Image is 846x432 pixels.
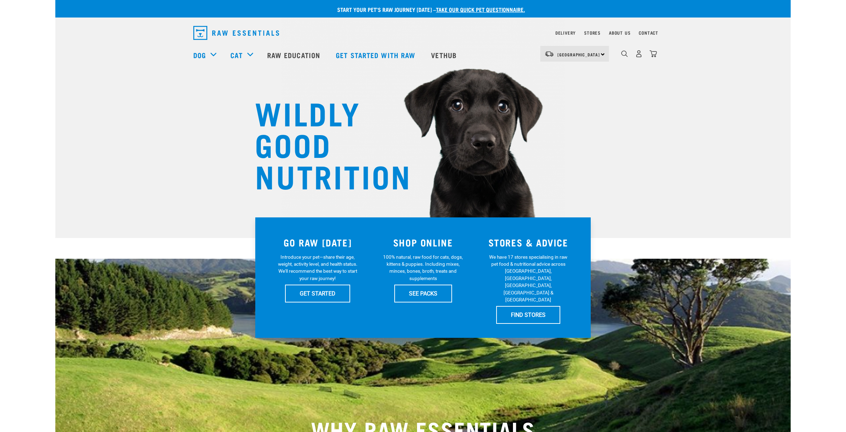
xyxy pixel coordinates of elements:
img: home-icon@2x.png [650,50,657,57]
h3: STORES & ADVICE [480,237,577,248]
a: Stores [584,32,601,34]
img: Raw Essentials Logo [193,26,279,40]
p: Start your pet’s raw journey [DATE] – [61,5,796,14]
p: 100% natural, raw food for cats, dogs, kittens & puppies. Including mixes, minces, bones, broth, ... [382,253,464,282]
h1: WILDLY GOOD NUTRITION [255,96,395,191]
a: About Us [609,32,630,34]
a: Cat [230,50,242,60]
a: Contact [639,32,658,34]
a: Get started with Raw [329,41,424,69]
a: Raw Education [260,41,329,69]
span: [GEOGRAPHIC_DATA] [557,53,600,56]
h3: SHOP ONLINE [375,237,472,248]
a: Delivery [555,32,576,34]
a: GET STARTED [285,285,350,302]
a: SEE PACKS [394,285,452,302]
img: home-icon-1@2x.png [621,50,628,57]
a: FIND STORES [496,306,560,323]
nav: dropdown navigation [55,41,791,69]
p: Introduce your pet—share their age, weight, activity level, and health status. We'll recommend th... [277,253,359,282]
nav: dropdown navigation [188,23,658,43]
a: Vethub [424,41,465,69]
a: take our quick pet questionnaire. [436,8,525,11]
p: We have 17 stores specialising in raw pet food & nutritional advice across [GEOGRAPHIC_DATA], [GE... [487,253,569,304]
a: Dog [193,50,206,60]
img: van-moving.png [545,51,554,57]
h3: GO RAW [DATE] [269,237,366,248]
img: user.png [635,50,643,57]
